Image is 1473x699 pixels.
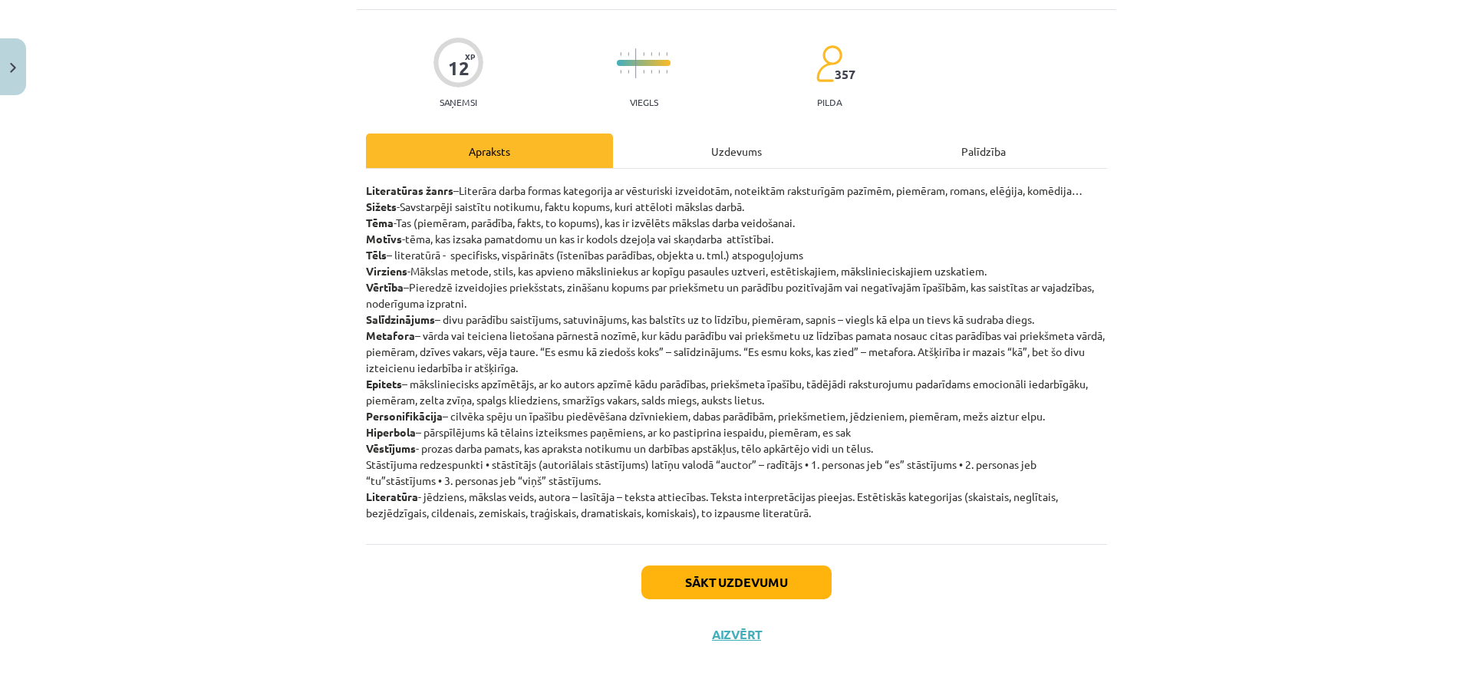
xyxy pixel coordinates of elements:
[366,425,416,439] strong: Hiperbola
[666,70,667,74] img: icon-short-line-57e1e144782c952c97e751825c79c345078a6d821885a25fce030b3d8c18986b.svg
[366,280,404,294] strong: Vērtība
[613,134,860,168] div: Uzdevums
[366,409,443,423] strong: Personifikācija
[366,216,394,229] strong: Tēma
[366,264,407,278] strong: Virziens
[707,627,766,642] button: Aizvērt
[366,232,402,246] strong: Motīvs
[658,70,660,74] img: icon-short-line-57e1e144782c952c97e751825c79c345078a6d821885a25fce030b3d8c18986b.svg
[366,248,387,262] strong: Tēls
[658,52,660,56] img: icon-short-line-57e1e144782c952c97e751825c79c345078a6d821885a25fce030b3d8c18986b.svg
[641,565,832,599] button: Sākt uzdevumu
[366,199,397,213] strong: Sižets
[651,70,652,74] img: icon-short-line-57e1e144782c952c97e751825c79c345078a6d821885a25fce030b3d8c18986b.svg
[10,63,16,73] img: icon-close-lesson-0947bae3869378f0d4975bcd49f059093ad1ed9edebbc8119c70593378902aed.svg
[643,52,644,56] img: icon-short-line-57e1e144782c952c97e751825c79c345078a6d821885a25fce030b3d8c18986b.svg
[465,52,475,61] span: XP
[366,441,416,455] strong: Vēstījums
[817,97,842,107] p: pilda
[366,377,402,391] strong: Epitets
[366,134,613,168] div: Apraksts
[448,58,470,79] div: 12
[620,70,621,74] img: icon-short-line-57e1e144782c952c97e751825c79c345078a6d821885a25fce030b3d8c18986b.svg
[630,97,658,107] p: Viegls
[366,183,1107,521] p: –Literāra darba formas kategorija ar vēsturiski izveidotām, noteiktām raksturīgām pazīmēm, piemēr...
[433,97,483,107] p: Saņemsi
[860,134,1107,168] div: Palīdzība
[628,52,629,56] img: icon-short-line-57e1e144782c952c97e751825c79c345078a6d821885a25fce030b3d8c18986b.svg
[366,183,453,197] strong: Literatūras žanrs
[816,45,842,83] img: students-c634bb4e5e11cddfef0936a35e636f08e4e9abd3cc4e673bd6f9a4125e45ecb1.svg
[620,52,621,56] img: icon-short-line-57e1e144782c952c97e751825c79c345078a6d821885a25fce030b3d8c18986b.svg
[651,52,652,56] img: icon-short-line-57e1e144782c952c97e751825c79c345078a6d821885a25fce030b3d8c18986b.svg
[835,68,855,81] span: 357
[628,70,629,74] img: icon-short-line-57e1e144782c952c97e751825c79c345078a6d821885a25fce030b3d8c18986b.svg
[666,52,667,56] img: icon-short-line-57e1e144782c952c97e751825c79c345078a6d821885a25fce030b3d8c18986b.svg
[643,70,644,74] img: icon-short-line-57e1e144782c952c97e751825c79c345078a6d821885a25fce030b3d8c18986b.svg
[366,490,418,503] strong: Literatūra
[635,48,637,78] img: icon-long-line-d9ea69661e0d244f92f715978eff75569469978d946b2353a9bb055b3ed8787d.svg
[366,328,415,342] strong: Metafora
[366,312,435,326] strong: Salīdzinājums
